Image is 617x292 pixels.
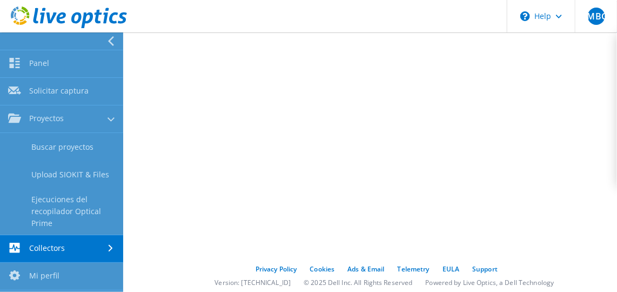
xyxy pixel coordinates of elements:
[442,264,459,274] a: EULA
[588,8,605,25] span: JMBG
[310,264,335,274] a: Cookies
[214,278,291,287] li: Version: [TECHNICAL_ID]
[256,264,297,274] a: Privacy Policy
[472,264,498,274] a: Support
[347,264,384,274] a: Ads & Email
[520,11,530,21] svg: \n
[304,278,412,287] li: © 2025 Dell Inc. All Rights Reserved
[426,278,554,287] li: Powered by Live Optics, a Dell Technology
[398,264,430,274] a: Telemetry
